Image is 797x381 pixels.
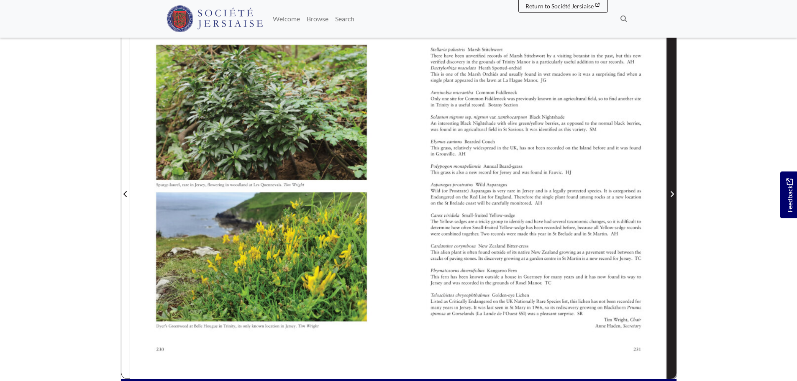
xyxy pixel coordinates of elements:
a: Search [332,10,358,27]
a: Browse [303,10,332,27]
a: Welcome [269,10,303,27]
span: Feedback [784,178,794,212]
a: Société Jersiaise logo [167,3,263,34]
a: Would you like to provide feedback? [780,171,797,218]
img: Société Jersiaise [167,5,263,32]
span: Return to Société Jersiaise [525,3,594,10]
